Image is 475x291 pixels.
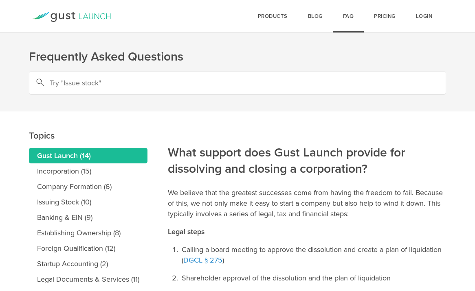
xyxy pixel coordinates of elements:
[29,71,446,95] input: Try "Issue stock"
[29,241,147,256] a: Foreign Qualification (12)
[29,148,147,163] a: Gust Launch (14)
[29,210,147,225] a: Banking & EIN (9)
[29,49,446,65] h1: Frequently Asked Questions
[29,256,147,271] a: Startup Accounting (2)
[168,227,205,236] strong: Legal steps
[168,90,446,177] h2: What support does Gust Launch provide for dissolving and closing a corporation?
[29,73,147,144] h2: Topics
[29,163,147,179] a: Incorporation (15)
[168,187,446,219] p: We believe that the greatest successes come from having the freedom to fail. Because of this, we ...
[29,194,147,210] a: Issuing Stock (10)
[180,273,446,283] li: Shareholder approval of the dissolution and the plan of liquidation
[29,225,147,241] a: Establishing Ownership (8)
[29,271,147,287] a: Legal Documents & Services (11)
[180,244,446,265] li: Calling a board meeting to approve the dissolution and create a plan of liquidation ( )
[183,256,222,265] a: DGCL § 275
[29,179,147,194] a: Company Formation (6)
